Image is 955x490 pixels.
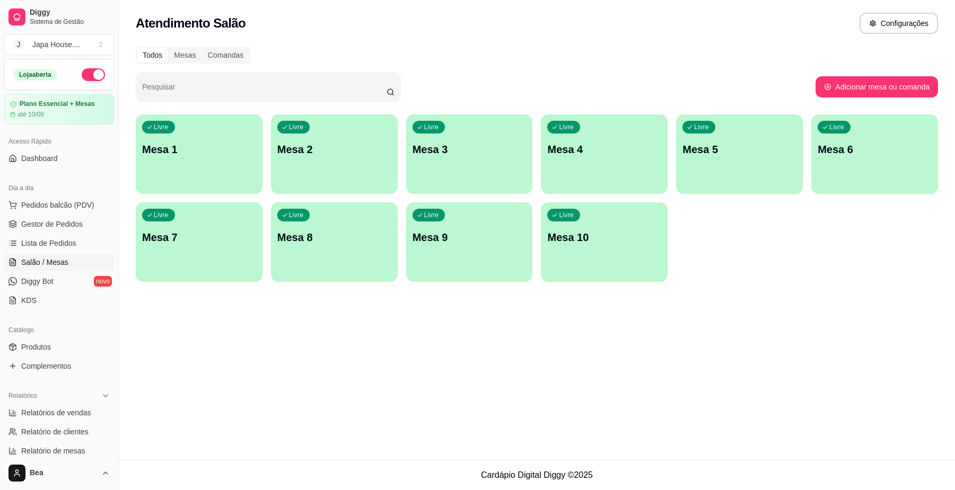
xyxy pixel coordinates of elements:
[4,292,114,309] a: KDS
[289,211,304,219] p: Livre
[21,342,51,352] span: Produtos
[136,15,246,32] h2: Atendimento Salão
[21,238,76,248] span: Lista de Pedidos
[811,114,938,194] button: LivreMesa 6
[413,142,527,157] p: Mesa 3
[21,219,83,229] span: Gestor de Pedidos
[137,48,168,63] div: Todos
[154,123,169,131] p: Livre
[21,407,91,418] span: Relatórios de vendas
[277,230,391,245] p: Mesa 8
[142,86,387,96] input: Pesquisar
[547,142,661,157] p: Mesa 4
[406,114,533,194] button: LivreMesa 3
[4,460,114,486] button: Bea
[4,94,114,124] a: Plano Essencial + Mesasaté 10/09
[202,48,250,63] div: Comandas
[136,202,262,282] button: LivreMesa 7
[4,273,114,290] a: Diggy Botnovo
[142,230,256,245] p: Mesa 7
[4,216,114,233] a: Gestor de Pedidos
[541,114,668,194] button: LivreMesa 4
[21,200,94,210] span: Pedidos balcão (PDV)
[413,230,527,245] p: Mesa 9
[142,142,256,157] p: Mesa 1
[559,123,574,131] p: Livre
[4,338,114,355] a: Produtos
[21,426,89,437] span: Relatório de clientes
[13,69,57,81] div: Loja aberta
[21,446,85,456] span: Relatório de mesas
[168,48,201,63] div: Mesas
[682,142,796,157] p: Mesa 5
[541,202,668,282] button: LivreMesa 10
[82,68,105,81] button: Alterar Status
[271,202,398,282] button: LivreMesa 8
[136,114,262,194] button: LivreMesa 1
[21,276,54,287] span: Diggy Bot
[30,468,97,478] span: Bea
[424,123,439,131] p: Livre
[4,404,114,421] a: Relatórios de vendas
[119,460,955,490] footer: Cardápio Digital Diggy © 2025
[694,123,709,131] p: Livre
[21,153,58,164] span: Dashboard
[4,180,114,197] div: Dia a dia
[4,133,114,150] div: Acesso Rápido
[21,361,71,371] span: Complementos
[676,114,803,194] button: LivreMesa 5
[829,123,844,131] p: Livre
[30,17,110,26] span: Sistema de Gestão
[4,423,114,440] a: Relatório de clientes
[4,34,114,55] button: Select a team
[860,13,938,34] button: Configurações
[21,257,68,268] span: Salão / Mesas
[559,211,574,219] p: Livre
[816,76,938,97] button: Adicionar mesa ou comanda
[424,211,439,219] p: Livre
[406,202,533,282] button: LivreMesa 9
[818,142,932,157] p: Mesa 6
[4,197,114,213] button: Pedidos balcão (PDV)
[30,8,110,17] span: Diggy
[8,391,37,400] span: Relatórios
[4,442,114,459] a: Relatório de mesas
[154,211,169,219] p: Livre
[13,39,24,50] span: J
[20,100,95,108] article: Plano Essencial + Mesas
[4,4,114,30] a: DiggySistema de Gestão
[4,322,114,338] div: Catálogo
[4,358,114,375] a: Complementos
[4,150,114,167] a: Dashboard
[21,295,37,306] span: KDS
[271,114,398,194] button: LivreMesa 2
[4,254,114,271] a: Salão / Mesas
[289,123,304,131] p: Livre
[32,39,80,50] div: Japa House. ...
[17,110,44,119] article: até 10/09
[277,142,391,157] p: Mesa 2
[4,235,114,252] a: Lista de Pedidos
[547,230,661,245] p: Mesa 10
